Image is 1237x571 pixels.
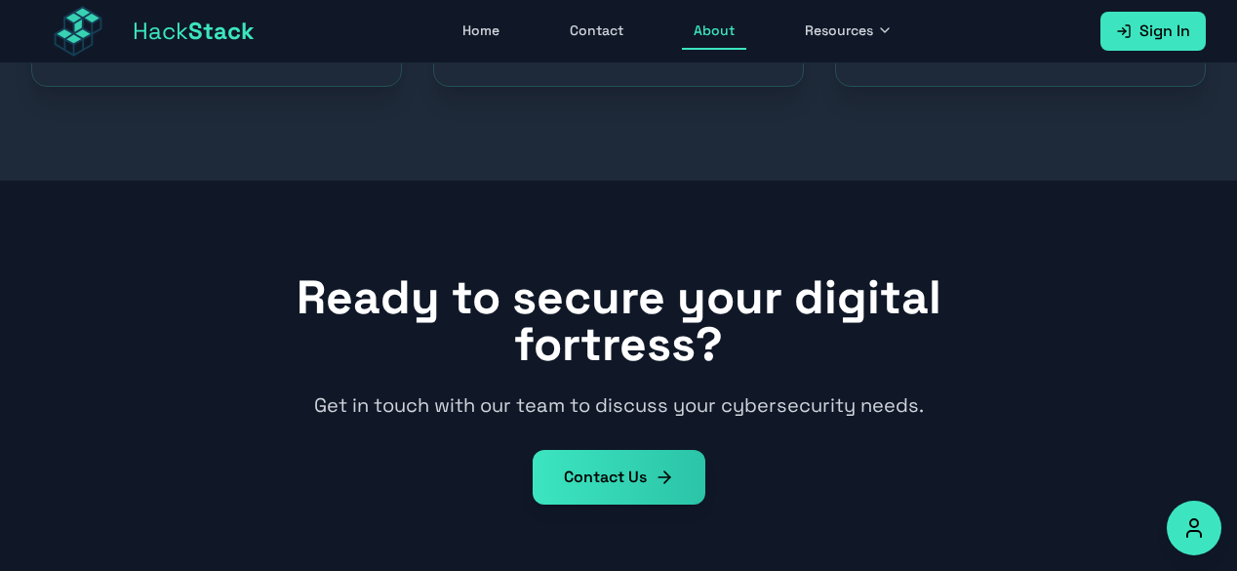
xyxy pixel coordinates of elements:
[1167,501,1221,555] button: Accessibility Options
[558,13,635,50] a: Contact
[533,450,705,505] a: Contact Us
[793,13,904,50] button: Resources
[133,16,255,47] span: Hack
[188,16,255,46] span: Stack
[805,20,873,40] span: Resources
[213,274,1024,368] h2: Ready to secure your digital fortress?
[213,391,1024,419] p: Get in touch with our team to discuss your cybersecurity needs.
[451,13,511,50] a: Home
[1139,20,1190,43] span: Sign In
[1100,12,1206,51] a: Sign In
[682,13,746,50] a: About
